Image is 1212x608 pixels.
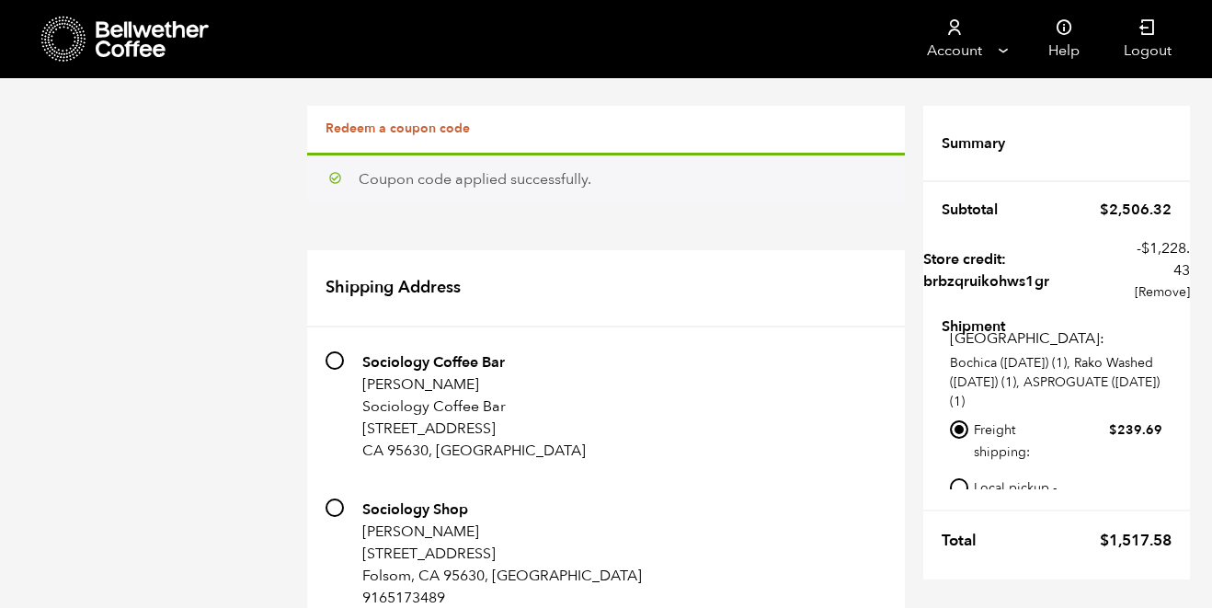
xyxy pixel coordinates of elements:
input: Sociology Shop [PERSON_NAME] [STREET_ADDRESS] Folsom, CA 95630, [GEOGRAPHIC_DATA] 9165173489 [EMA... [326,499,344,517]
span: 1,228.43 [1141,238,1190,281]
th: Summary [942,124,1016,163]
bdi: 2,506.32 [1100,200,1172,220]
bdi: 1,517.58 [1100,530,1172,551]
th: Total [942,521,988,561]
th: Shipment [942,319,1047,331]
p: [STREET_ADDRESS] [362,418,586,440]
h2: Shipping Address [307,250,905,327]
th: Subtotal [942,190,1009,229]
bdi: 239.69 [1109,421,1162,439]
span: $ [1109,421,1117,439]
span: $ [1141,238,1149,258]
strong: Sociology Shop [362,499,468,520]
p: Bochica ([DATE]) (1), Rako Washed ([DATE]) (1), ASPROGUATE ([DATE]) (1) [950,353,1172,411]
p: Folsom, CA 95630, [GEOGRAPHIC_DATA] [362,565,642,587]
span: $ [1100,530,1109,551]
p: CA 95630, [GEOGRAPHIC_DATA] [362,440,586,462]
input: Sociology Coffee Bar [PERSON_NAME] Sociology Coffee Bar [STREET_ADDRESS] CA 95630, [GEOGRAPHIC_DATA] [326,351,344,370]
span: $ [1100,200,1109,220]
div: Coupon code applied successfully. [359,170,875,190]
p: Sociology Coffee Bar [362,396,586,418]
p: [STREET_ADDRESS] [362,543,642,565]
label: Local pickup - [GEOGRAPHIC_DATA], [GEOGRAPHIC_DATA] [974,476,1162,544]
th: Store credit: brbzqruikohws1gr [923,229,1117,312]
label: Freight shipping: [974,418,1162,464]
td: - [1117,229,1190,312]
p: [PERSON_NAME] [362,373,586,396]
a: Remove brbzqruikohws1gr coupon [1128,281,1190,304]
a: Redeem a coupon code [326,120,470,137]
p: [PERSON_NAME] [362,521,642,543]
strong: Sociology Coffee Bar [362,352,505,373]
